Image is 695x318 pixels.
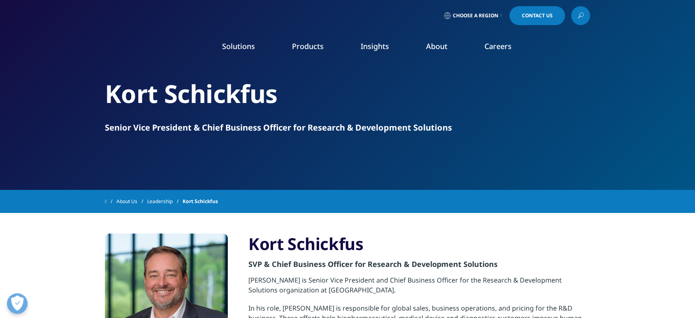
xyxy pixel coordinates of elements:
p: [PERSON_NAME] is Senior Vice President and Chief Business Officer for the Research & Development ... [248,275,590,303]
a: Solutions [222,41,255,51]
h3: Kort Schickfus [248,234,590,254]
span: Contact Us [522,13,553,18]
a: Leadership [147,194,183,209]
button: Open Preferences [7,293,28,314]
span: Choose a Region [453,12,498,19]
a: About [426,41,447,51]
nav: Primary [174,29,590,68]
div: Senior Vice President & Chief Business Officer for Research & Development Solutions [105,122,590,133]
a: About Us [116,194,147,209]
span: Kort Schickfus [183,194,218,209]
a: Insights [361,41,389,51]
h2: Kort Schickfus [105,78,590,109]
a: Careers [484,41,512,51]
div: SVP & Chief Business Officer for Research & Development Solutions [248,254,590,275]
a: Products [292,41,324,51]
a: Contact Us [510,6,565,25]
